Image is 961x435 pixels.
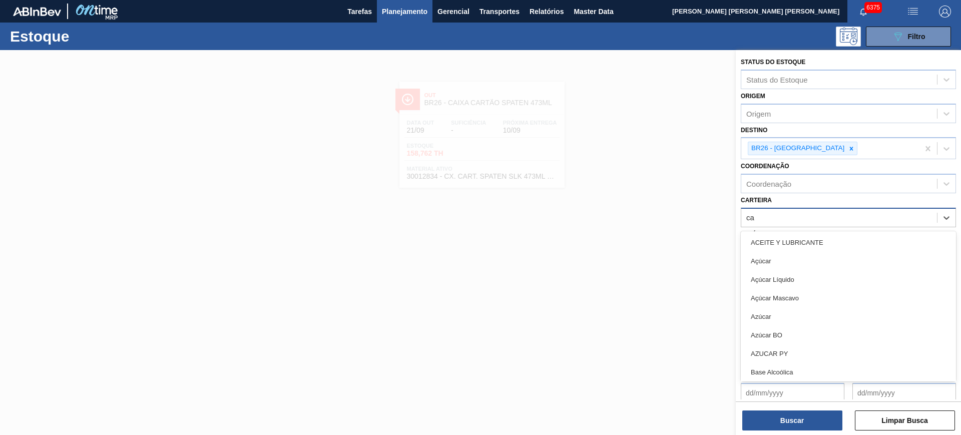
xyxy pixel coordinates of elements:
div: Status do Estoque [746,75,808,84]
span: Filtro [908,33,925,41]
div: BR26 - [GEOGRAPHIC_DATA] [748,142,846,155]
div: AZUCAR PY [741,344,956,363]
label: Status do Estoque [741,59,805,66]
div: Pogramando: nenhum usuário selecionado [836,27,861,47]
label: Origem [741,93,765,100]
span: 6375 [864,2,882,13]
span: Transportes [479,6,520,18]
img: TNhmsLtSVTkK8tSr43FrP2fwEKptu5GPRR3wAAAABJRU5ErkJggg== [13,7,61,16]
button: Filtro [866,27,951,47]
span: Gerencial [437,6,469,18]
h1: Estoque [10,31,160,42]
button: Notificações [847,5,879,19]
div: Açúcar Líquido [741,270,956,289]
div: Base Alcoólica [741,363,956,381]
div: Açúcar Mascavo [741,289,956,307]
img: Logout [939,6,951,18]
div: Origem [746,109,771,118]
span: Master Data [574,6,613,18]
label: Carteira [741,197,772,204]
span: Tarefas [347,6,372,18]
input: dd/mm/yyyy [741,383,844,403]
div: Azúcar [741,307,956,326]
label: Destino [741,127,767,134]
span: Relatórios [530,6,564,18]
input: dd/mm/yyyy [852,383,956,403]
span: Planejamento [382,6,427,18]
img: userActions [907,6,919,18]
div: Coordenação [746,180,791,188]
div: Azúcar BO [741,326,956,344]
div: Açúcar [741,252,956,270]
label: Coordenação [741,163,789,170]
div: ACEITE Y LUBRICANTE [741,233,956,252]
label: Família [741,231,765,238]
